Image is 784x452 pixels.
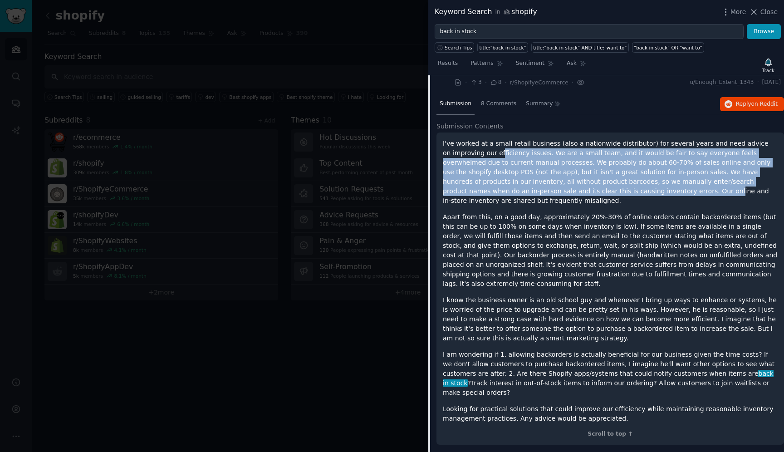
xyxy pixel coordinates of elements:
[436,122,504,131] span: Submission Contents
[445,44,472,51] span: Search Tips
[762,79,781,87] span: [DATE]
[438,59,458,68] span: Results
[751,101,778,107] span: on Reddit
[749,7,778,17] button: Close
[443,404,778,423] p: Looking for practical solutions that could improve our efficiency while maintaining reasonable in...
[443,370,774,387] span: back in stock
[435,6,537,18] div: Keyword Search shopify
[485,78,487,87] span: ·
[443,295,778,343] p: I know the business owner is an old school guy and whenever I bring up ways to enhance or systems...
[443,139,778,206] p: I've worked at a small retail business (also a nationwide distributor) for several years and need...
[730,7,746,17] span: More
[443,430,778,438] div: Scroll to top ↑
[435,24,744,39] input: Try a keyword related to your business
[531,42,629,53] a: title:"back in stock" AND title:"want to"
[435,42,474,53] button: Search Tips
[563,56,589,75] a: Ask
[470,79,481,87] span: 3
[632,42,704,53] a: "back in stock" OR "want to"
[465,78,467,87] span: ·
[513,56,557,75] a: Sentiment
[443,212,778,289] p: Apart from this, on a good day, approximately 20%-30% of online orders contain backordered items ...
[690,79,754,87] span: u/Enough_Extent_1343
[495,8,500,16] span: in
[490,79,501,87] span: 8
[510,79,568,86] span: r/ShopifyeCommerce
[572,78,573,87] span: ·
[505,78,507,87] span: ·
[481,100,516,108] span: 8 Comments
[480,44,526,51] div: title:"back in stock"
[757,79,759,87] span: ·
[736,100,778,108] span: Reply
[443,350,778,398] p: I am wondering if 1. allowing backorders is actually beneficial for our business given the time c...
[720,97,784,112] button: Replyon Reddit
[526,100,553,108] span: Summary
[759,56,778,75] button: Track
[762,67,774,74] div: Track
[440,100,471,108] span: Submission
[516,59,544,68] span: Sentiment
[634,44,702,51] div: "back in stock" OR "want to"
[533,44,627,51] div: title:"back in stock" AND title:"want to"
[721,7,746,17] button: More
[760,7,778,17] span: Close
[467,56,506,75] a: Patterns
[567,59,577,68] span: Ask
[435,56,461,75] a: Results
[747,24,781,39] button: Browse
[470,59,493,68] span: Patterns
[477,42,528,53] a: title:"back in stock"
